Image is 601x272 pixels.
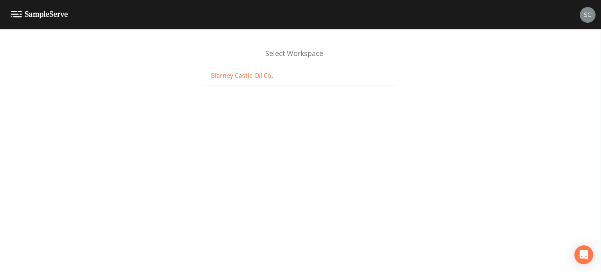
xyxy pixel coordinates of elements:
[580,7,596,23] img: 8212e2e8aa105c16c1f0c661247e67a7
[11,11,68,18] img: logo
[211,71,273,80] span: Blarney Castle Oil Co.
[574,245,593,264] div: Open Intercom Messenger
[203,66,398,85] a: Blarney Castle Oil Co.
[203,48,398,66] div: Select Workspace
